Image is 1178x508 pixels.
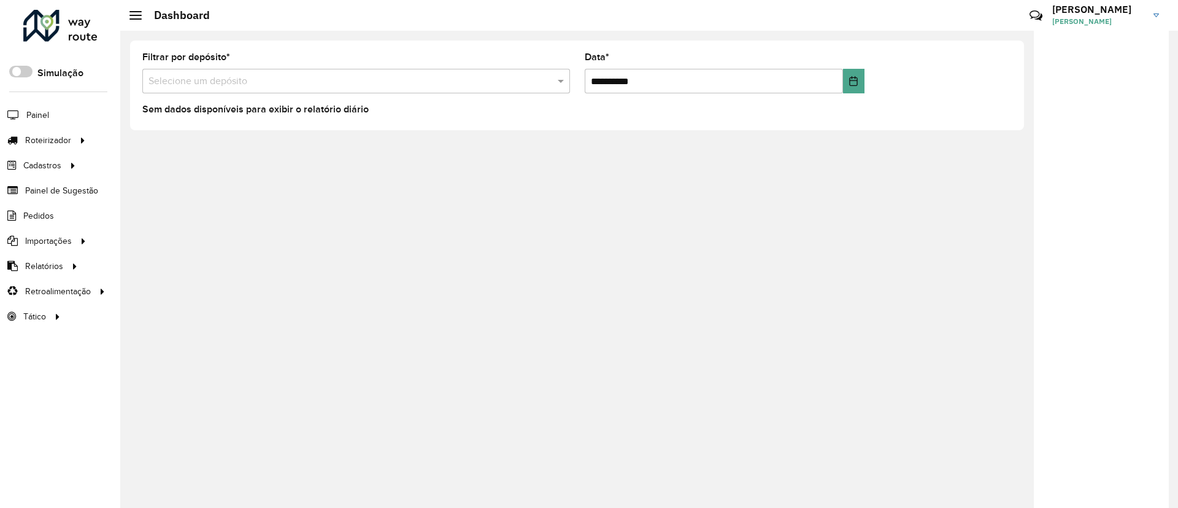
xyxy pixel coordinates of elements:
[1023,2,1049,29] a: Contato Rápido
[25,184,98,197] span: Painel de Sugestão
[843,69,864,93] button: Choose Date
[23,310,46,323] span: Tático
[23,209,54,222] span: Pedidos
[1052,4,1144,15] h3: [PERSON_NAME]
[25,260,63,273] span: Relatórios
[585,50,609,64] label: Data
[142,50,230,64] label: Filtrar por depósito
[26,109,49,122] span: Painel
[142,9,210,22] h2: Dashboard
[1052,16,1144,27] span: [PERSON_NAME]
[37,66,83,80] label: Simulação
[25,285,91,298] span: Retroalimentação
[142,102,369,117] label: Sem dados disponíveis para exibir o relatório diário
[25,235,72,248] span: Importações
[23,159,61,172] span: Cadastros
[25,134,71,147] span: Roteirizador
